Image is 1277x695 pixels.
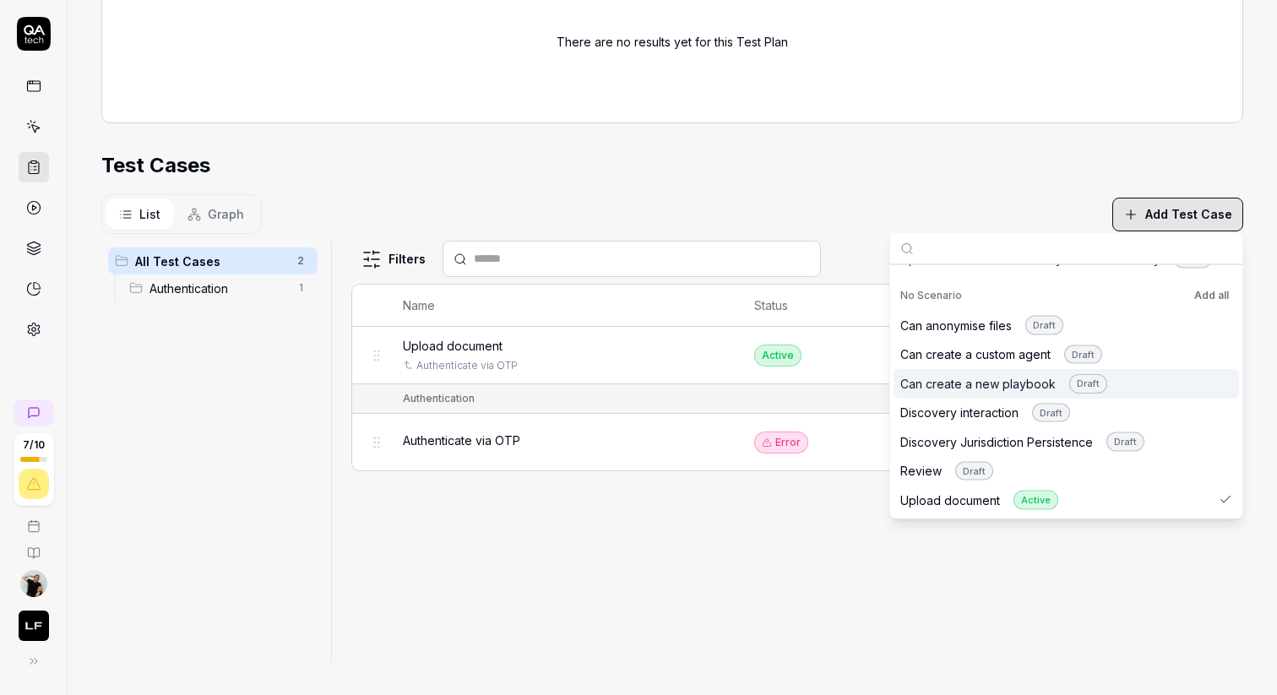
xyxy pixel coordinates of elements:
[351,242,436,276] button: Filters
[135,252,287,270] span: All Test Cases
[900,345,1102,364] div: Can create a custom agent
[737,285,940,327] th: Status
[416,358,518,373] a: Authenticate via OTP
[291,278,311,298] span: 1
[386,285,737,327] th: Name
[1032,403,1070,422] div: Draft
[890,265,1242,519] div: Suggestions
[101,150,210,181] h2: Test Cases
[7,533,60,560] a: Documentation
[955,461,993,481] div: Draft
[754,432,808,453] button: Error
[208,205,244,223] span: Graph
[1106,432,1144,452] div: Draft
[19,611,49,641] img: LEGALFLY Logo
[291,251,311,271] span: 2
[106,198,174,230] button: List
[403,391,475,406] div: Authentication
[900,403,1070,422] div: Discovery interaction
[1064,345,1102,364] div: Draft
[1013,491,1058,510] div: Active
[174,198,258,230] button: Graph
[900,461,993,481] div: Review
[1191,285,1232,306] button: Add all
[900,491,1058,510] div: Upload document
[900,432,1144,452] div: Discovery Jurisdiction Persistence
[20,570,47,597] img: 4cfcff40-75ee-4a48-a2b0-1984f07fefe6.jpeg
[149,280,287,297] span: Authentication
[352,414,1242,470] tr: Authenticate via OTPErrorReview
[139,205,160,223] span: List
[754,345,802,367] div: Active
[122,274,318,301] div: Drag to reorderAuthentication1
[1069,374,1107,394] div: Draft
[14,399,54,426] a: New conversation
[352,327,1242,384] tr: Upload documentAuthenticate via OTPActive
[7,597,60,644] button: LEGALFLY Logo
[23,440,45,450] span: 7 / 10
[900,316,1063,335] div: Can anonymise files
[900,285,1232,306] div: No Scenario
[1112,198,1243,231] button: Add Test Case
[403,337,503,355] span: Upload document
[900,374,1107,394] div: Can create a new playbook
[403,432,520,449] span: Authenticate via OTP
[7,506,60,533] a: Book a call with us
[1025,316,1063,335] div: Draft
